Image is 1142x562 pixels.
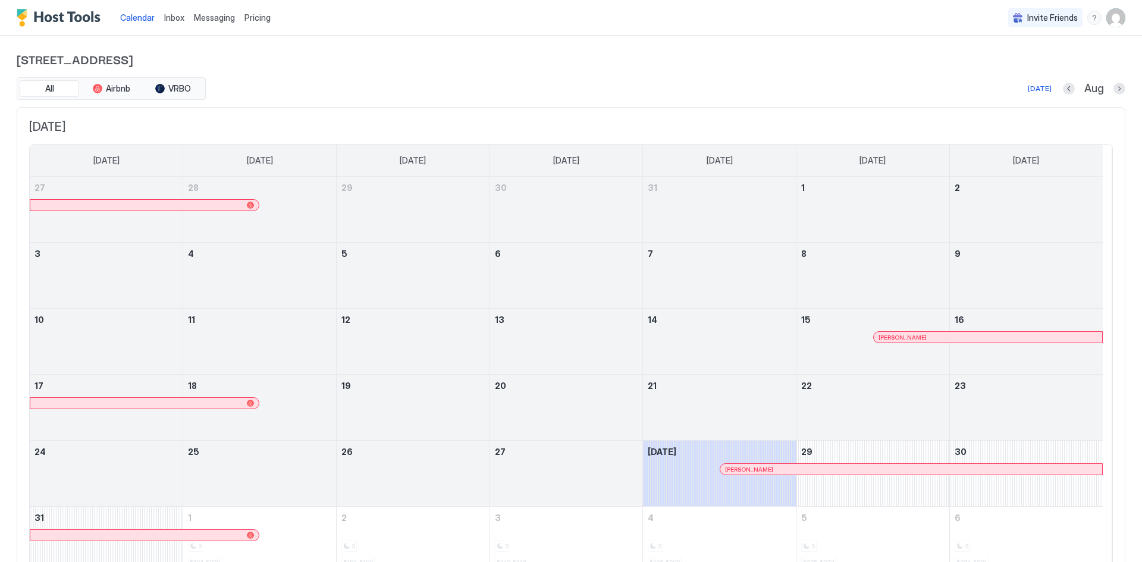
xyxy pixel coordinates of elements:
[490,243,643,309] td: August 6, 2025
[725,466,1097,473] div: [PERSON_NAME]
[801,315,811,325] span: 15
[336,177,490,243] td: July 29, 2025
[949,243,1103,309] td: August 9, 2025
[643,177,796,199] a: July 31, 2025
[490,507,643,529] a: September 3, 2025
[188,513,192,523] span: 1
[495,315,504,325] span: 13
[341,447,353,457] span: 26
[143,80,203,97] button: VRBO
[950,375,1103,397] a: August 23, 2025
[188,447,199,457] span: 25
[183,375,337,441] td: August 18, 2025
[1084,82,1104,96] span: Aug
[34,447,46,457] span: 24
[495,249,501,259] span: 6
[34,315,44,325] span: 10
[81,80,141,97] button: Airbnb
[120,12,155,23] span: Calendar
[81,145,131,177] a: Sunday
[643,375,796,441] td: August 21, 2025
[183,441,337,507] td: August 25, 2025
[490,375,643,397] a: August 20, 2025
[106,83,130,94] span: Airbnb
[801,513,807,523] span: 5
[643,243,796,309] td: August 7, 2025
[796,177,950,243] td: August 1, 2025
[490,243,643,265] a: August 6, 2025
[337,177,490,199] a: July 29, 2025
[796,375,949,397] a: August 22, 2025
[247,155,273,166] span: [DATE]
[796,243,950,309] td: August 8, 2025
[93,155,120,166] span: [DATE]
[648,183,657,193] span: 31
[164,12,184,23] span: Inbox
[495,183,507,193] span: 30
[183,309,336,331] a: August 11, 2025
[188,249,194,259] span: 4
[183,177,337,243] td: July 28, 2025
[34,513,44,523] span: 31
[183,441,336,463] a: August 25, 2025
[950,243,1103,265] a: August 9, 2025
[643,441,796,463] a: August 28, 2025
[796,507,949,529] a: September 5, 2025
[1026,81,1053,96] button: [DATE]
[796,441,950,507] td: August 29, 2025
[950,177,1103,199] a: August 2, 2025
[30,243,183,309] td: August 3, 2025
[490,309,643,375] td: August 13, 2025
[29,120,1113,134] span: [DATE]
[341,315,350,325] span: 12
[495,513,501,523] span: 3
[796,243,949,265] a: August 8, 2025
[643,441,796,507] td: August 28, 2025
[796,177,949,199] a: August 1, 2025
[796,309,949,331] a: August 15, 2025
[796,441,949,463] a: August 29, 2025
[1013,155,1039,166] span: [DATE]
[643,177,796,243] td: July 31, 2025
[30,375,183,397] a: August 17, 2025
[955,513,961,523] span: 6
[695,145,745,177] a: Thursday
[17,77,206,100] div: tab-group
[495,447,506,457] span: 27
[490,309,643,331] a: August 13, 2025
[30,309,183,375] td: August 10, 2025
[341,183,353,193] span: 29
[490,177,643,243] td: July 30, 2025
[955,315,964,325] span: 16
[30,309,183,331] a: August 10, 2025
[188,315,195,325] span: 11
[1063,83,1075,95] button: Previous month
[648,381,657,391] span: 21
[1087,11,1102,25] div: menu
[949,177,1103,243] td: August 2, 2025
[183,243,336,265] a: August 4, 2025
[801,249,807,259] span: 8
[707,155,733,166] span: [DATE]
[183,243,337,309] td: August 4, 2025
[643,309,796,375] td: August 14, 2025
[541,145,591,177] a: Wednesday
[341,381,351,391] span: 19
[643,243,796,265] a: August 7, 2025
[34,381,43,391] span: 17
[859,155,886,166] span: [DATE]
[34,249,40,259] span: 3
[648,249,653,259] span: 7
[950,507,1103,529] a: September 6, 2025
[950,309,1103,331] a: August 16, 2025
[164,11,184,24] a: Inbox
[955,249,961,259] span: 9
[17,9,106,27] a: Host Tools Logo
[801,381,812,391] span: 22
[955,183,960,193] span: 2
[120,11,155,24] a: Calendar
[45,83,54,94] span: All
[34,183,45,193] span: 27
[879,334,1097,341] div: [PERSON_NAME]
